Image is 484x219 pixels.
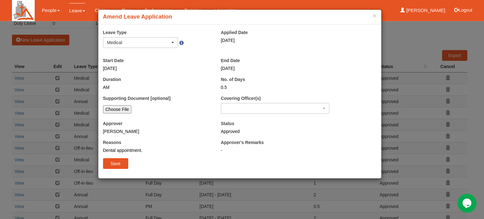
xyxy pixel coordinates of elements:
[221,128,329,135] div: Approved
[103,95,171,101] label: Supporting Document [optional]
[221,65,329,72] div: [DATE]
[221,57,240,64] label: End Date
[221,37,329,43] div: [DATE]
[103,147,211,153] div: Dental appointment.
[221,95,261,101] label: Covering Officer(s)
[103,158,128,169] input: Save
[103,128,211,135] div: [PERSON_NAME]
[221,29,248,36] label: Applied Date
[221,120,234,127] label: Status
[103,14,172,20] b: Amend Leave Application
[221,139,264,146] label: Approver's Remarks
[221,84,329,90] div: 0.5
[221,147,353,153] div: -
[103,84,211,90] div: AM
[107,39,170,46] div: Medical
[103,29,127,36] label: Leave Type
[372,12,376,19] button: ×
[103,105,132,113] input: Choose File
[458,194,478,213] iframe: chat widget
[103,57,124,64] label: Start Date
[103,139,121,146] label: Reasons
[103,65,211,72] div: [DATE]
[103,120,123,127] label: Approver
[103,76,121,83] label: Duration
[221,76,245,83] label: No. of Days
[103,37,178,48] button: Medical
